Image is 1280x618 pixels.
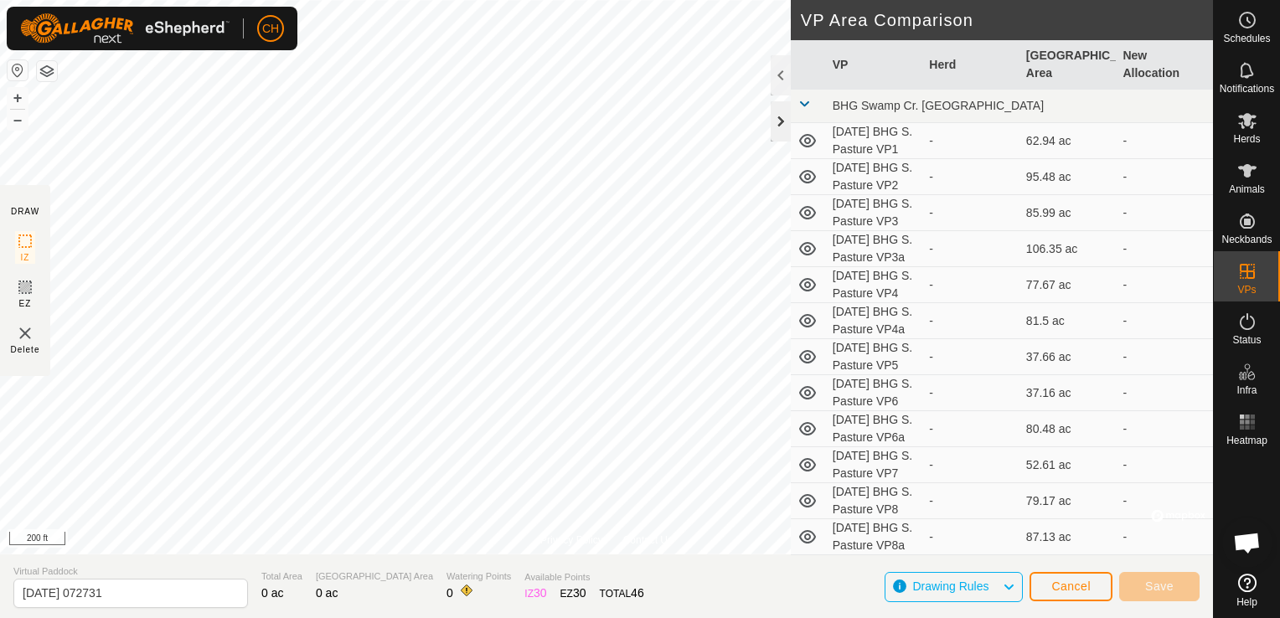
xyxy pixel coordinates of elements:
td: [DATE] BHG S. Pasture VP6 [826,375,923,411]
th: VP [826,40,923,90]
td: - [1116,555,1213,591]
span: Save [1145,579,1174,593]
div: - [929,276,1013,294]
span: BHG Swamp Cr. [GEOGRAPHIC_DATA] [833,99,1044,112]
td: - [1116,483,1213,519]
span: Animals [1229,184,1265,194]
img: Gallagher Logo [20,13,230,44]
a: Help [1214,567,1280,614]
td: 87.13 ac [1019,519,1117,555]
span: [GEOGRAPHIC_DATA] Area [316,569,433,584]
h2: VP Area Comparison [801,10,1213,30]
span: VPs [1237,285,1256,295]
span: 46 [631,586,644,600]
td: - [1116,339,1213,375]
td: 79.17 ac [1019,483,1117,519]
img: VP [15,323,35,343]
td: - [1116,303,1213,339]
span: IZ [21,251,30,264]
a: Privacy Policy [540,533,603,548]
td: [DATE] BHG S. Pasture VP3a [826,231,923,267]
div: - [929,420,1013,438]
td: 37.16 ac [1019,375,1117,411]
span: Watering Points [446,569,511,584]
span: Delete [11,343,40,356]
td: 85.99 ac [1019,195,1117,231]
td: - [1116,123,1213,159]
td: [DATE] BHG S. Pasture VP9 [826,555,923,591]
td: 37.66 ac [1019,339,1117,375]
a: Contact Us [623,533,673,548]
div: IZ [524,585,546,602]
span: Status [1232,335,1261,345]
span: 0 ac [316,586,338,600]
div: - [929,456,1013,474]
td: [DATE] BHG S. Pasture VP8a [826,519,923,555]
div: - [929,528,1013,546]
td: [DATE] BHG S. Pasture VP2 [826,159,923,195]
div: Open chat [1222,518,1272,568]
td: [DATE] BHG S. Pasture VP5 [826,339,923,375]
td: - [1116,411,1213,447]
span: 30 [534,586,547,600]
td: [DATE] BHG S. Pasture VP4a [826,303,923,339]
td: - [1116,519,1213,555]
th: New Allocation [1116,40,1213,90]
div: - [929,240,1013,258]
div: EZ [560,585,586,602]
span: 30 [573,586,586,600]
td: [DATE] BHG S. Pasture VP1 [826,123,923,159]
span: 0 [446,586,453,600]
span: EZ [19,297,32,310]
span: Neckbands [1221,234,1272,245]
td: - [1116,447,1213,483]
div: - [929,384,1013,402]
th: [GEOGRAPHIC_DATA] Area [1019,40,1117,90]
span: Herds [1233,134,1260,144]
span: Available Points [524,570,643,585]
div: - [929,132,1013,150]
td: - [1116,195,1213,231]
button: Reset Map [8,60,28,80]
span: Drawing Rules [912,579,988,593]
button: – [8,110,28,130]
span: Cancel [1051,579,1091,593]
td: [DATE] BHG S. Pasture VP4 [826,267,923,303]
td: - [1116,159,1213,195]
td: - [1116,231,1213,267]
td: 52.61 ac [1019,447,1117,483]
div: - [929,204,1013,222]
td: 95.48 ac [1019,159,1117,195]
td: [DATE] BHG S. Pasture VP7 [826,447,923,483]
td: [DATE] BHG S. Pasture VP6a [826,411,923,447]
div: - [929,312,1013,330]
span: Heatmap [1226,435,1267,445]
th: Herd [922,40,1019,90]
td: 81.5 ac [1019,303,1117,339]
span: Infra [1236,385,1257,395]
td: - [1116,267,1213,303]
span: 0 ac [261,586,283,600]
div: - [929,168,1013,186]
div: - [929,348,1013,366]
span: Schedules [1223,33,1270,44]
span: Total Area [261,569,302,584]
button: Save [1119,572,1200,601]
div: DRAW [11,205,39,218]
span: Virtual Paddock [13,564,248,579]
button: + [8,88,28,108]
button: Map Layers [37,61,57,81]
span: Help [1236,597,1257,607]
td: 53.2 ac [1019,555,1117,591]
td: 80.48 ac [1019,411,1117,447]
td: 62.94 ac [1019,123,1117,159]
div: - [929,492,1013,510]
span: CH [262,20,279,38]
td: [DATE] BHG S. Pasture VP3 [826,195,923,231]
td: - [1116,375,1213,411]
td: 77.67 ac [1019,267,1117,303]
td: 106.35 ac [1019,231,1117,267]
td: [DATE] BHG S. Pasture VP8 [826,483,923,519]
span: Notifications [1220,84,1274,94]
button: Cancel [1030,572,1112,601]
